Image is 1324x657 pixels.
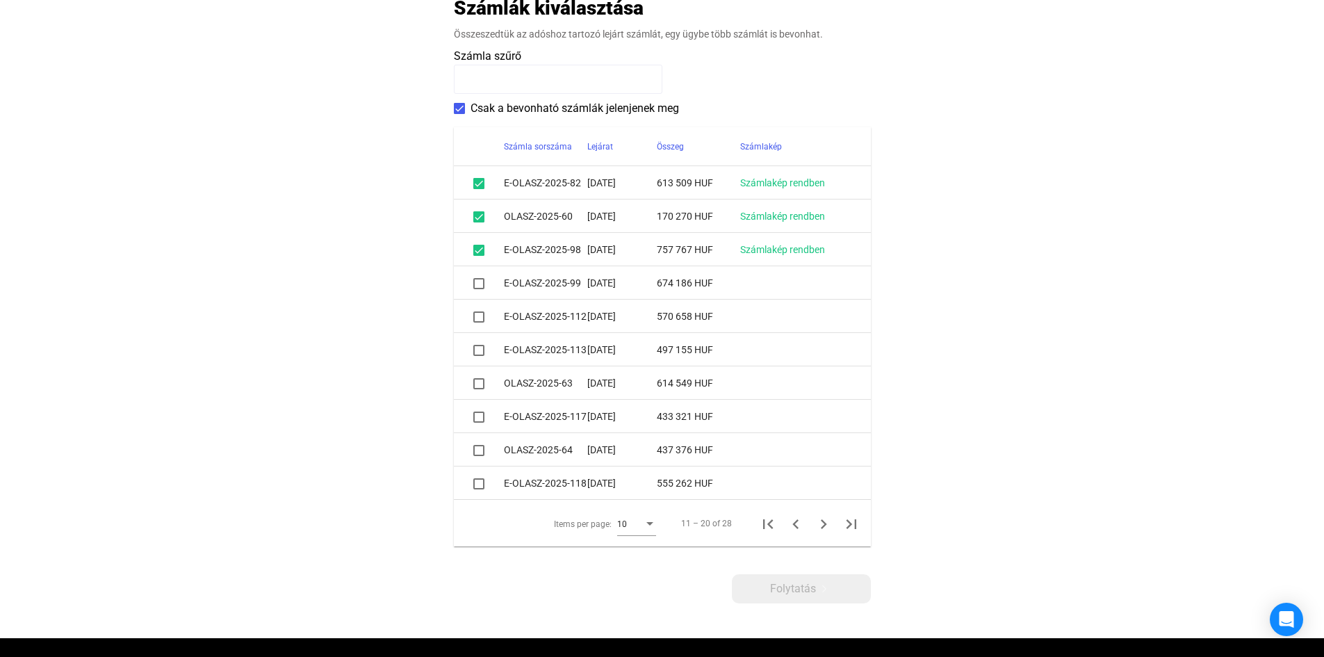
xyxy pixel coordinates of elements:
[657,366,740,400] td: 614 549 HUF
[587,138,613,155] div: Lejárat
[587,333,657,366] td: [DATE]
[454,27,871,41] div: Összeszedtük az adóshoz tartozó lejárt számlát, egy ügybe több számlát is bevonhat.
[657,266,740,300] td: 674 186 HUF
[1270,603,1303,636] div: Open Intercom Messenger
[657,166,740,200] td: 613 509 HUF
[740,138,854,155] div: Számlakép
[740,177,825,188] a: Számlakép rendben
[554,516,612,533] div: Items per page:
[504,467,587,500] td: E-OLASZ-2025-118
[587,138,657,155] div: Lejárat
[657,138,684,155] div: Összeg
[587,400,657,433] td: [DATE]
[587,200,657,233] td: [DATE]
[770,581,816,597] span: Folytatás
[587,166,657,200] td: [DATE]
[504,166,587,200] td: E-OLASZ-2025-82
[782,510,810,537] button: Previous page
[740,211,825,222] a: Számlakép rendben
[504,300,587,333] td: E-OLASZ-2025-112
[454,49,521,63] span: Számla szűrő
[504,138,572,155] div: Számla sorszáma
[587,266,657,300] td: [DATE]
[657,200,740,233] td: 170 270 HUF
[657,400,740,433] td: 433 321 HUF
[587,366,657,400] td: [DATE]
[504,138,587,155] div: Számla sorszáma
[504,433,587,467] td: OLASZ-2025-64
[617,515,656,532] mat-select: Items per page:
[740,138,782,155] div: Számlakép
[587,300,657,333] td: [DATE]
[657,138,740,155] div: Összeg
[657,433,740,467] td: 437 376 HUF
[587,433,657,467] td: [DATE]
[657,300,740,333] td: 570 658 HUF
[504,266,587,300] td: E-OLASZ-2025-99
[837,510,865,537] button: Last page
[504,200,587,233] td: OLASZ-2025-60
[504,366,587,400] td: OLASZ-2025-63
[471,100,679,117] span: Csak a bevonható számlák jelenjenek meg
[617,519,627,529] span: 10
[681,515,732,532] div: 11 – 20 of 28
[740,244,825,255] a: Számlakép rendben
[504,400,587,433] td: E-OLASZ-2025-117
[657,333,740,366] td: 497 155 HUF
[810,510,837,537] button: Next page
[587,467,657,500] td: [DATE]
[587,233,657,266] td: [DATE]
[657,233,740,266] td: 757 767 HUF
[504,333,587,366] td: E-OLASZ-2025-113
[816,585,833,592] img: arrow-right-white
[754,510,782,537] button: First page
[657,467,740,500] td: 555 262 HUF
[504,233,587,266] td: E-OLASZ-2025-98
[732,574,871,603] button: Folytatásarrow-right-white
